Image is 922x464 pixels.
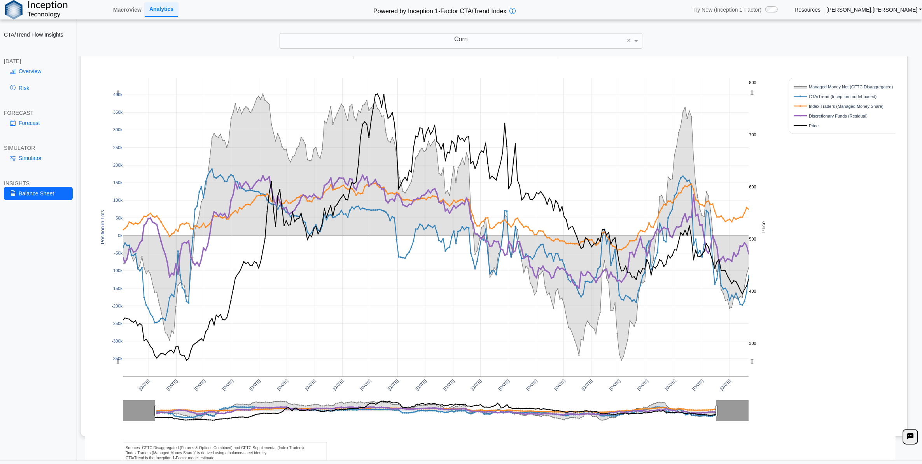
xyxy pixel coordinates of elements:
a: Overview [4,65,73,78]
div: SIMULATOR [4,144,73,151]
span: Clear value [626,33,632,48]
a: MacroView [110,3,145,16]
a: Balance Sheet [4,187,73,200]
span: Try New (Inception 1-Factor) [693,6,762,13]
div: [DATE] [4,58,73,65]
a: Risk [4,81,73,95]
span: × [627,37,631,44]
a: [PERSON_NAME].[PERSON_NAME] [826,6,922,13]
span: Corn [454,36,468,42]
div: INSIGHTS [4,180,73,187]
h2: Powered by Inception 1-Factor CTA/Trend Index [370,4,509,16]
div: FORECAST [4,109,73,116]
h2: CTA/Trend Flow Insights [4,31,73,38]
a: Analytics [145,2,178,17]
a: Simulator [4,151,73,165]
a: Forecast [4,116,73,130]
a: Resources [794,6,821,13]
